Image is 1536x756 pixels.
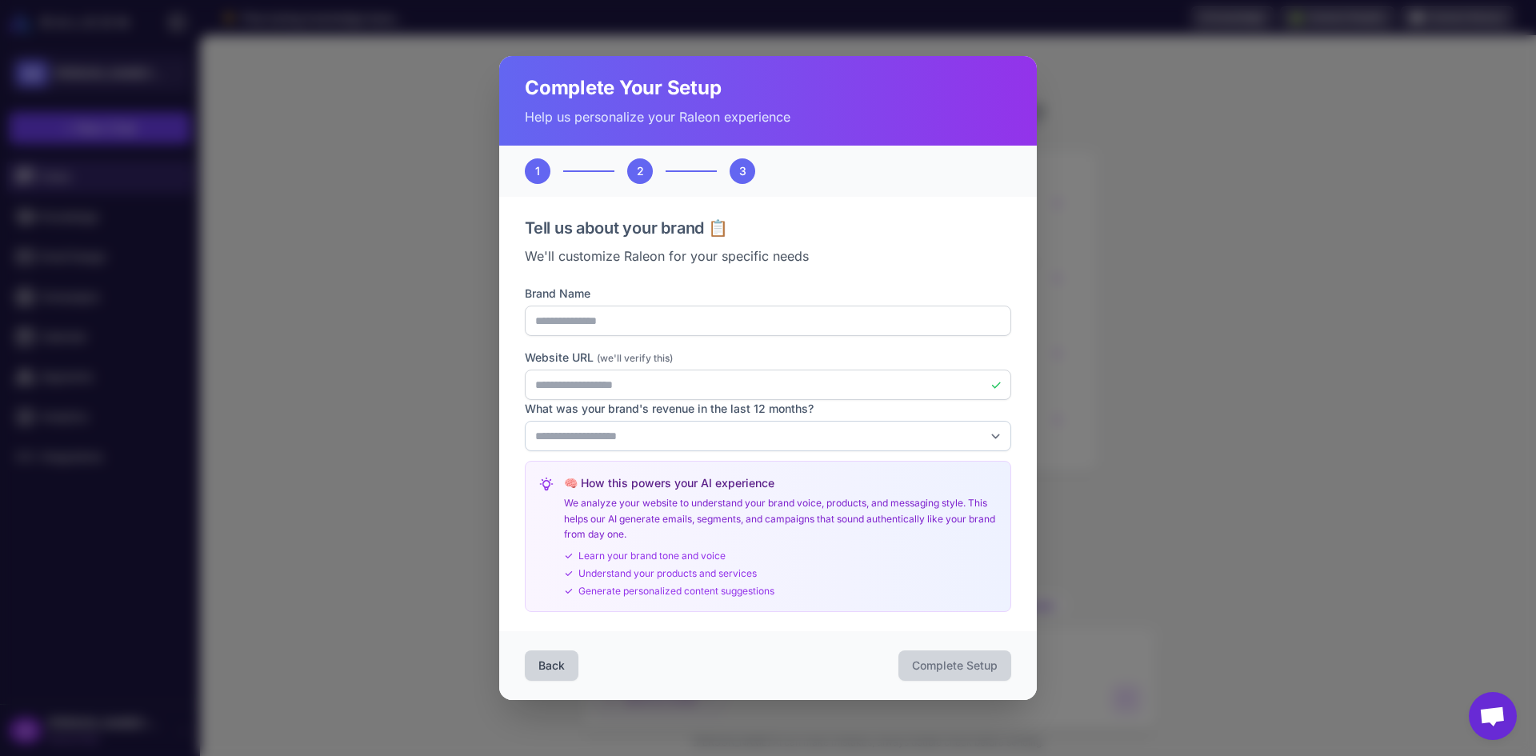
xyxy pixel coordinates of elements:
[525,285,1011,302] label: Brand Name
[525,349,1011,366] label: Website URL
[990,375,1002,394] div: ✓
[525,650,578,681] button: Back
[1469,692,1517,740] a: Open chat
[525,107,1011,126] p: Help us personalize your Raleon experience
[564,549,998,563] div: Learn your brand tone and voice
[564,474,998,492] h4: 🧠 How this powers your AI experience
[627,158,653,184] div: 2
[912,658,998,674] span: Complete Setup
[564,495,998,542] p: We analyze your website to understand your brand voice, products, and messaging style. This helps...
[597,352,673,364] span: (we'll verify this)
[525,400,1011,418] label: What was your brand's revenue in the last 12 months?
[730,158,755,184] div: 3
[898,650,1011,681] button: Complete Setup
[525,75,1011,101] h2: Complete Your Setup
[564,566,998,581] div: Understand your products and services
[525,158,550,184] div: 1
[525,246,1011,266] p: We'll customize Raleon for your specific needs
[564,584,998,598] div: Generate personalized content suggestions
[525,216,1011,240] h3: Tell us about your brand 📋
